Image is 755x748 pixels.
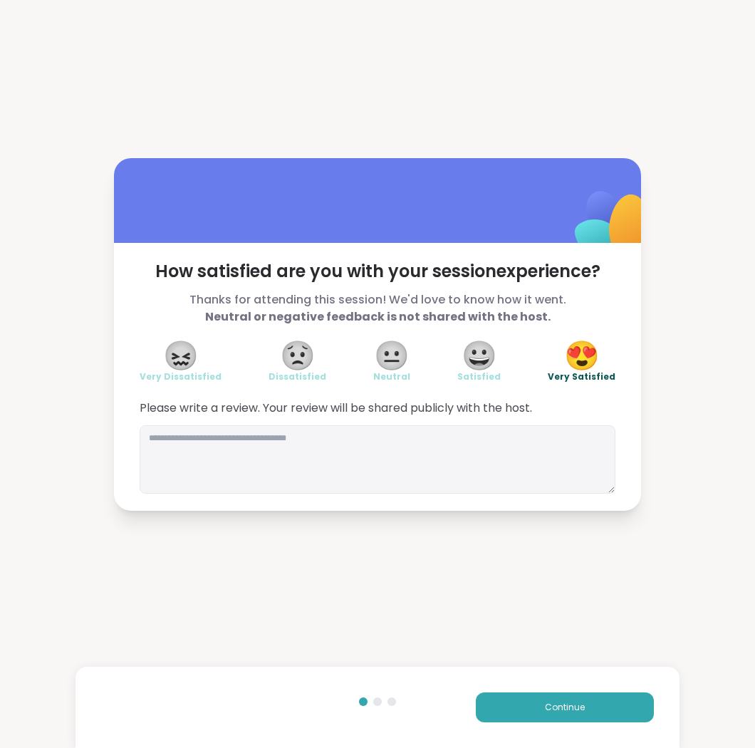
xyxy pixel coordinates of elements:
[541,154,683,296] img: ShareWell Logomark
[564,343,600,368] span: 😍
[140,400,615,417] span: Please write a review. Your review will be shared publicly with the host.
[373,371,410,383] span: Neutral
[457,371,501,383] span: Satisfied
[205,308,551,325] b: Neutral or negative feedback is not shared with the host.
[374,343,410,368] span: 😐
[280,343,316,368] span: 😟
[140,291,615,326] span: Thanks for attending this session! We'd love to know how it went.
[545,701,585,714] span: Continue
[140,260,615,283] span: How satisfied are you with your session experience?
[462,343,497,368] span: 😀
[476,692,654,722] button: Continue
[548,371,615,383] span: Very Satisfied
[140,371,222,383] span: Very Dissatisfied
[269,371,326,383] span: Dissatisfied
[163,343,199,368] span: 😖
